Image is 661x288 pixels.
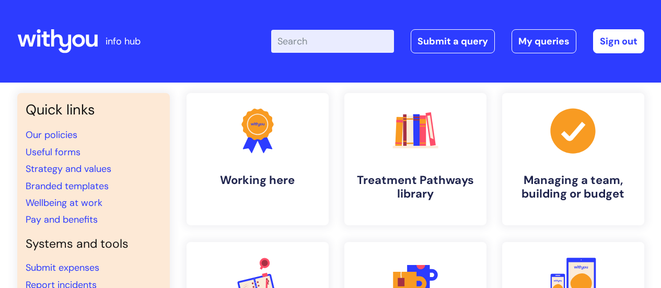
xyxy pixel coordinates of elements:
h4: Treatment Pathways library [353,174,478,201]
a: Our policies [26,129,77,141]
a: Branded templates [26,180,109,192]
h4: Working here [195,174,320,187]
a: Useful forms [26,146,80,158]
p: info hub [106,33,141,50]
a: Managing a team, building or budget [502,93,644,225]
a: Submit a query [411,29,495,53]
a: Treatment Pathways library [344,93,486,225]
a: Pay and benefits [26,213,98,226]
a: Strategy and values [26,163,111,175]
a: My queries [512,29,576,53]
h4: Managing a team, building or budget [511,174,636,201]
h4: Systems and tools [26,237,161,251]
a: Wellbeing at work [26,197,102,209]
h3: Quick links [26,101,161,118]
a: Submit expenses [26,261,99,274]
div: | - [271,29,644,53]
input: Search [271,30,394,53]
a: Working here [187,93,329,225]
a: Sign out [593,29,644,53]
